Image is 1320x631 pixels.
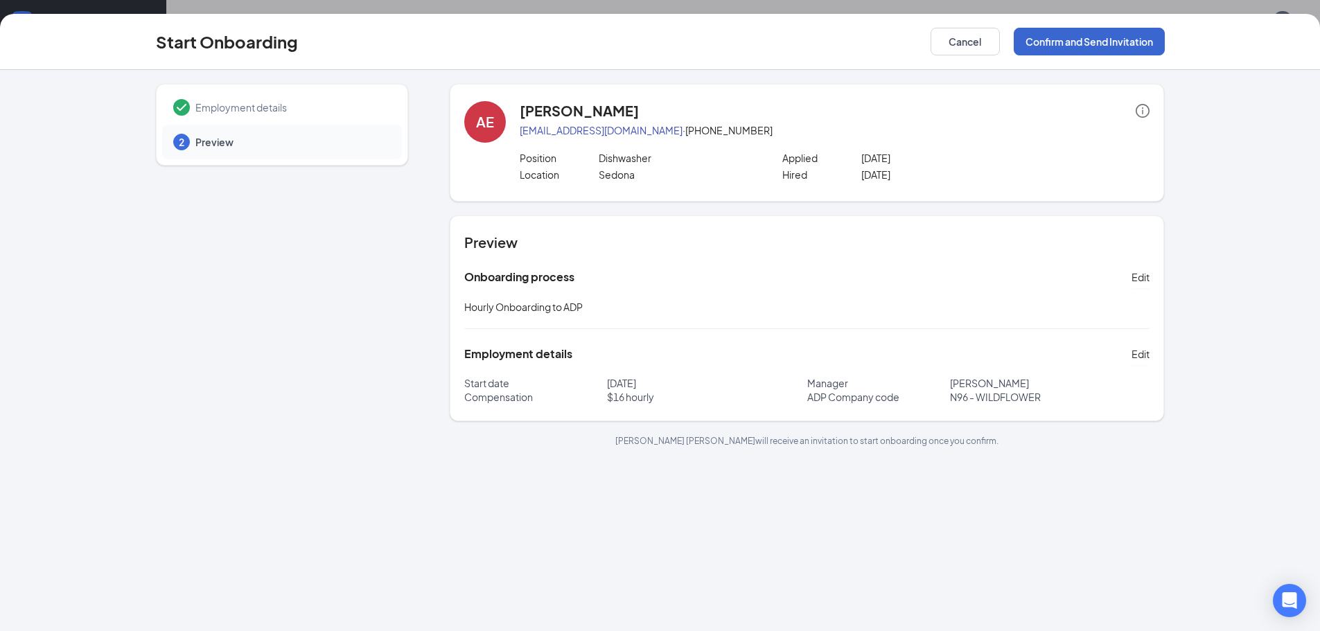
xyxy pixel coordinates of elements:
h5: Employment details [464,346,572,362]
button: Cancel [931,28,1000,55]
span: Hourly Onboarding to ADP [464,301,583,313]
p: Location [520,168,599,181]
div: Open Intercom Messenger [1273,584,1306,617]
p: Manager [807,376,950,390]
h3: Start Onboarding [156,30,298,53]
p: Position [520,151,599,165]
span: Employment details [195,100,388,114]
span: Edit [1132,347,1150,361]
p: Hired [782,168,861,181]
a: [EMAIL_ADDRESS][DOMAIN_NAME] [520,124,683,136]
span: Edit [1132,270,1150,284]
p: [DATE] [861,151,1019,165]
button: Edit [1132,343,1150,365]
p: ADP Company code [807,390,950,404]
p: [DATE] [861,168,1019,181]
svg: Checkmark [173,99,190,116]
p: N96 - WILDFLOWER [950,390,1150,404]
p: Start date [464,376,607,390]
h4: [PERSON_NAME] [520,101,639,121]
p: Dishwasher [599,151,756,165]
p: Applied [782,151,861,165]
p: [PERSON_NAME] [950,376,1150,390]
span: Preview [195,135,388,149]
p: [PERSON_NAME] [PERSON_NAME] will receive an invitation to start onboarding once you confirm. [450,435,1164,447]
button: Edit [1132,266,1150,288]
p: [DATE] [607,376,807,390]
h4: Preview [464,233,1150,252]
button: Confirm and Send Invitation [1014,28,1165,55]
div: AE [476,112,494,132]
p: Sedona [599,168,756,181]
p: Compensation [464,390,607,404]
span: 2 [179,135,184,149]
p: · [PHONE_NUMBER] [520,123,1150,137]
span: info-circle [1136,104,1150,118]
p: $ 16 hourly [607,390,807,404]
h5: Onboarding process [464,269,574,285]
